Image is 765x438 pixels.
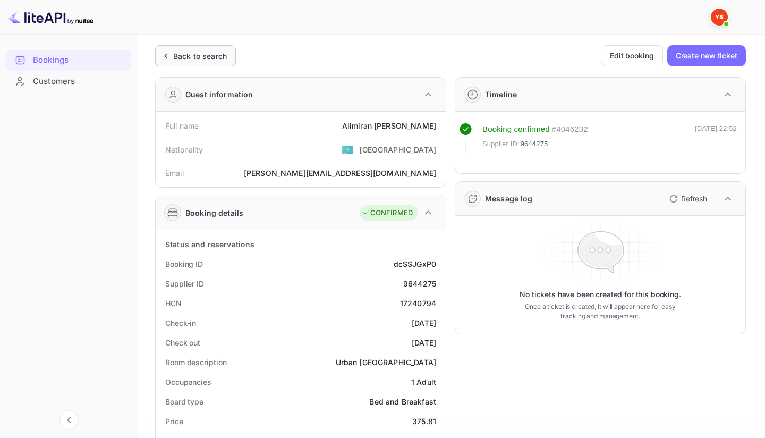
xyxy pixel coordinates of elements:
[6,71,131,92] div: Customers
[33,75,126,88] div: Customers
[403,278,436,289] div: 9644275
[681,193,707,204] p: Refresh
[411,376,436,388] div: 1 Adult
[165,120,199,131] div: Full name
[8,9,93,26] img: LiteAPI logo
[185,207,243,218] div: Booking details
[165,144,203,155] div: Nationality
[412,337,436,348] div: [DATE]
[485,89,517,100] div: Timeline
[6,50,131,71] div: Bookings
[601,45,663,66] button: Edit booking
[485,193,533,204] div: Message log
[663,190,711,207] button: Refresh
[6,71,131,91] a: Customers
[336,357,436,368] div: Urban [GEOGRAPHIC_DATA]
[6,50,131,70] a: Bookings
[165,337,200,348] div: Check out
[400,298,436,309] div: 17240794
[667,45,746,66] button: Create new ticket
[165,298,182,309] div: HCN
[173,50,227,62] div: Back to search
[695,123,737,154] div: [DATE] 22:52
[165,239,254,250] div: Status and reservations
[185,89,253,100] div: Guest information
[165,416,183,427] div: Price
[412,317,436,328] div: [DATE]
[165,376,211,388] div: Occupancies
[520,289,681,300] p: No tickets have been created for this booking.
[521,139,548,149] span: 9644275
[523,302,678,321] p: Once a ticket is created, it will appear here for easy tracking and management.
[33,54,126,66] div: Bookings
[165,317,196,328] div: Check-in
[342,120,436,131] div: Alimiran [PERSON_NAME]
[394,258,436,269] div: dcSSJGxP0
[342,140,354,159] span: United States
[165,357,226,368] div: Room description
[369,396,436,407] div: Bed and Breakfast
[482,123,550,136] div: Booking confirmed
[359,144,436,155] div: [GEOGRAPHIC_DATA]
[244,167,436,179] div: [PERSON_NAME][EMAIL_ADDRESS][DOMAIN_NAME]
[165,258,203,269] div: Booking ID
[362,208,413,218] div: CONFIRMED
[165,278,204,289] div: Supplier ID
[165,396,203,407] div: Board type
[59,410,79,429] button: Collapse navigation
[482,139,520,149] span: Supplier ID:
[552,123,588,136] div: # 4046232
[165,167,184,179] div: Email
[711,9,728,26] img: Yandex Support
[412,416,436,427] div: 375.81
